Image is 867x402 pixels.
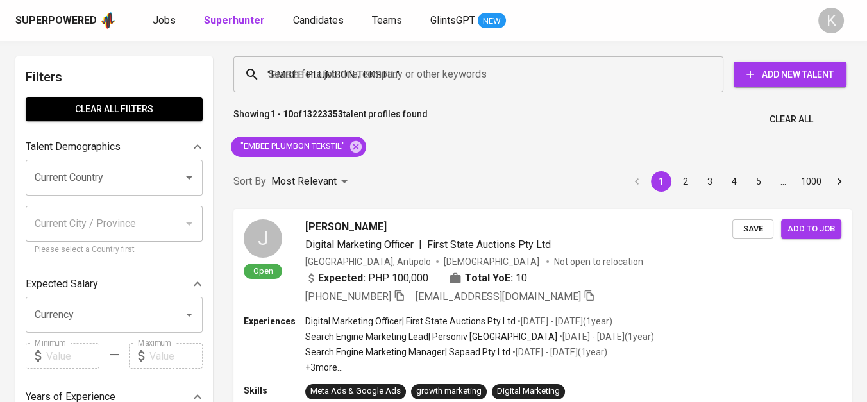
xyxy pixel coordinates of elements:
[478,15,506,28] span: NEW
[787,222,835,237] span: Add to job
[46,343,99,369] input: Value
[372,14,402,26] span: Teams
[26,271,203,297] div: Expected Salary
[233,174,266,189] p: Sort By
[305,315,516,328] p: Digital Marketing Officer | First State Auctions Pty Ltd
[180,169,198,187] button: Open
[149,343,203,369] input: Value
[305,346,510,358] p: Search Engine Marketing Manager | Sapaad Pty Ltd
[153,14,176,26] span: Jobs
[419,237,422,253] span: |
[26,67,203,87] h6: Filters
[557,330,654,343] p: • [DATE] - [DATE] ( 1 year )
[516,271,527,286] span: 10
[36,101,192,117] span: Clear All filters
[724,171,745,192] button: Go to page 4
[35,244,194,256] p: Please select a Country first
[416,385,482,398] div: growth marketing
[651,171,671,192] button: page 1
[231,137,366,157] div: "EMBEE PLUMBON TEKSTIL"
[516,315,612,328] p: • [DATE] - [DATE] ( 1 year )
[26,134,203,160] div: Talent Demographics
[271,174,337,189] p: Most Relevant
[244,219,282,258] div: J
[773,175,793,188] div: …
[430,14,475,26] span: GlintsGPT
[248,265,278,276] span: Open
[180,306,198,324] button: Open
[99,11,117,30] img: app logo
[818,8,844,33] div: K
[244,384,305,397] p: Skills
[430,13,506,29] a: GlintsGPT NEW
[26,97,203,121] button: Clear All filters
[744,67,836,83] span: Add New Talent
[305,219,387,235] span: [PERSON_NAME]
[510,346,607,358] p: • [DATE] - [DATE] ( 1 year )
[231,140,353,153] span: "EMBEE PLUMBON TEKSTIL"
[427,239,551,251] span: First State Auctions Pty Ltd
[764,108,818,131] button: Clear All
[204,13,267,29] a: Superhunter
[497,385,560,398] div: Digital Marketing
[305,290,391,303] span: [PHONE_NUMBER]
[781,219,841,239] button: Add to job
[310,385,401,398] div: Meta Ads & Google Ads
[465,271,513,286] b: Total YoE:
[302,109,343,119] b: 13223353
[732,219,773,239] button: Save
[675,171,696,192] button: Go to page 2
[204,14,265,26] b: Superhunter
[739,222,767,237] span: Save
[271,170,352,194] div: Most Relevant
[305,361,654,374] p: +3 more ...
[372,13,405,29] a: Teams
[734,62,846,87] button: Add New Talent
[444,255,541,268] span: [DEMOGRAPHIC_DATA]
[305,330,557,343] p: Search Engine Marketing Lead | Personiv [GEOGRAPHIC_DATA]
[270,109,293,119] b: 1 - 10
[797,171,825,192] button: Go to page 1000
[770,112,813,128] span: Clear All
[305,255,431,268] div: [GEOGRAPHIC_DATA], Antipolo
[293,13,346,29] a: Candidates
[829,171,850,192] button: Go to next page
[554,255,643,268] p: Not open to relocation
[26,139,121,155] p: Talent Demographics
[15,13,97,28] div: Superpowered
[233,108,428,131] p: Showing of talent profiles found
[318,271,366,286] b: Expected:
[293,14,344,26] span: Candidates
[748,171,769,192] button: Go to page 5
[416,290,581,303] span: [EMAIL_ADDRESS][DOMAIN_NAME]
[153,13,178,29] a: Jobs
[700,171,720,192] button: Go to page 3
[15,11,117,30] a: Superpoweredapp logo
[625,171,852,192] nav: pagination navigation
[26,276,98,292] p: Expected Salary
[305,239,414,251] span: Digital Marketing Officer
[244,315,305,328] p: Experiences
[305,271,428,286] div: PHP 100,000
